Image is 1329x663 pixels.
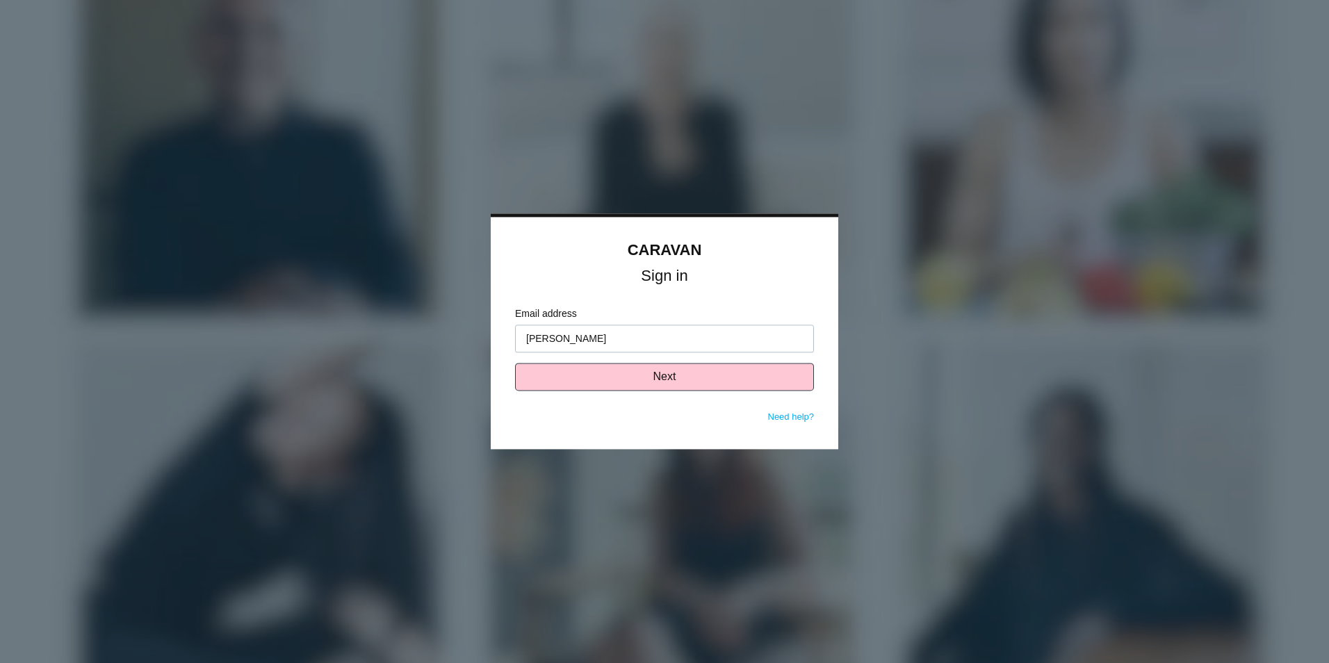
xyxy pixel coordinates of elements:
[515,325,814,353] input: Enter your email address
[768,412,815,423] a: Need help?
[515,307,814,322] label: Email address
[515,270,814,283] h1: Sign in
[628,241,702,259] a: CARAVAN
[515,363,814,391] button: Next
